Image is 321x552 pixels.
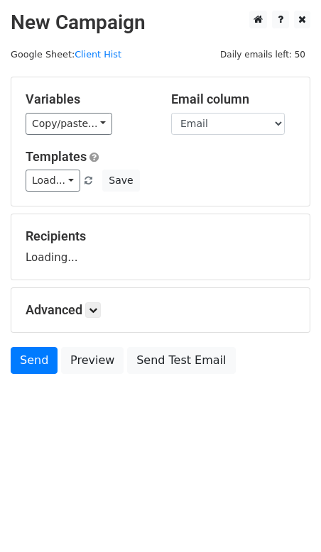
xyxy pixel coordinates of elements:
[75,49,121,60] a: Client Hist
[61,347,124,374] a: Preview
[11,11,310,35] h2: New Campaign
[11,49,121,60] small: Google Sheet:
[26,228,295,244] h5: Recipients
[102,170,139,192] button: Save
[127,347,235,374] a: Send Test Email
[215,47,310,62] span: Daily emails left: 50
[26,170,80,192] a: Load...
[171,92,295,107] h5: Email column
[215,49,310,60] a: Daily emails left: 50
[26,113,112,135] a: Copy/paste...
[26,92,150,107] h5: Variables
[11,347,58,374] a: Send
[26,149,87,164] a: Templates
[26,228,295,265] div: Loading...
[26,302,295,318] h5: Advanced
